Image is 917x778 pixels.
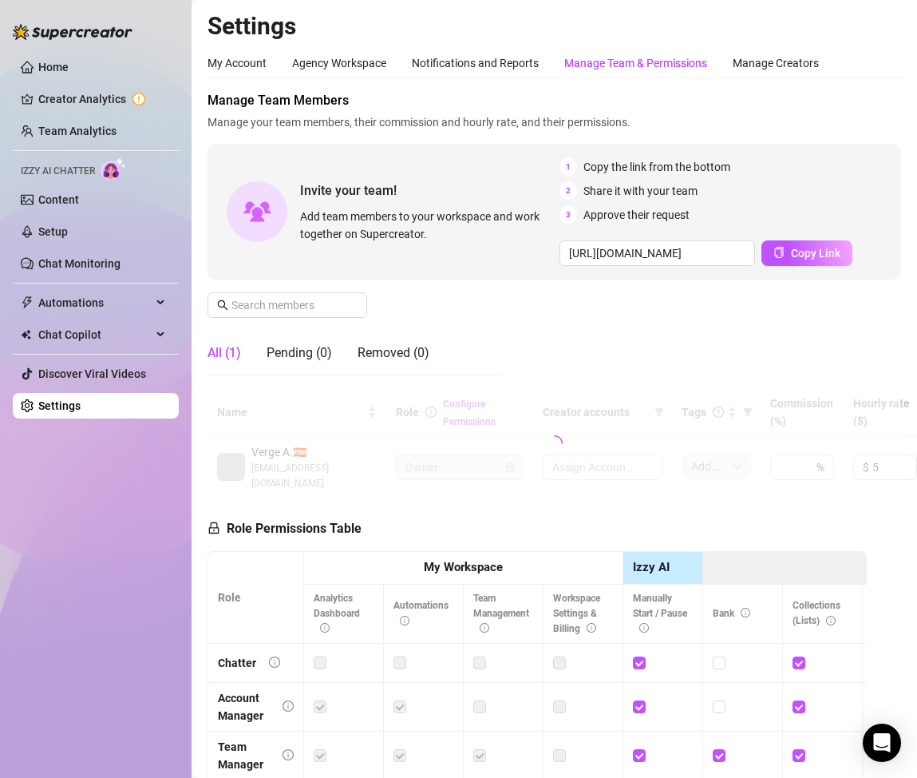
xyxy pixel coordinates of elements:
span: info-circle [826,616,836,625]
span: Approve their request [583,206,690,224]
strong: My Workspace [424,560,503,574]
span: info-circle [269,657,280,668]
span: Add team members to your workspace and work together on Supercreator. [300,208,553,243]
span: 3 [559,206,577,224]
span: loading [547,435,563,451]
div: Removed (0) [358,343,429,363]
a: Settings [38,399,81,412]
div: Agency Workspace [292,54,386,72]
span: Copy Link [791,247,840,260]
span: info-circle [639,623,649,633]
img: AI Chatter [101,157,126,181]
span: Chat Copilot [38,322,152,347]
img: Chat Copilot [21,329,31,340]
div: All (1) [208,343,241,363]
span: Collections (Lists) [792,600,840,626]
span: info-circle [741,608,750,617]
div: Manage Creators [733,54,819,72]
span: info-circle [480,623,489,633]
input: Search members [231,296,345,314]
span: Izzy AI Chatter [21,164,95,179]
div: Chatter [218,654,256,672]
div: Account Manager [218,689,270,724]
span: Share it with your team [583,182,698,200]
a: Chat Monitoring [38,257,121,270]
th: Role [208,552,304,643]
span: Manually Start / Pause [633,593,687,634]
span: Team Management [473,593,529,634]
span: info-circle [587,623,596,633]
a: Content [38,193,79,206]
span: copy [773,247,785,258]
h5: Role Permissions Table [208,519,362,538]
span: Automations [393,600,449,626]
span: 2 [559,182,577,200]
div: My Account [208,54,267,72]
span: lock [208,522,220,534]
span: thunderbolt [21,296,34,309]
span: Manage your team members, their commission and hourly rate, and their permissions. [208,113,901,131]
span: info-circle [320,623,330,633]
span: Invite your team! [300,181,559,200]
span: Bank [713,608,750,619]
img: logo-BBDzfeDw.svg [13,24,132,40]
h2: Settings [208,11,901,42]
span: info-circle [283,749,294,760]
span: search [217,300,228,311]
a: Discover Viral Videos [38,367,146,380]
span: Manage Team Members [208,91,901,110]
span: 1 [559,158,577,176]
div: Notifications and Reports [412,54,539,72]
button: Copy Link [761,240,852,266]
span: Analytics Dashboard [314,593,360,634]
span: Automations [38,290,152,316]
a: Home [38,61,69,73]
a: Team Analytics [38,125,117,137]
span: Copy the link from the bottom [583,158,730,176]
span: info-circle [400,616,409,625]
span: Workspace Settings & Billing [553,593,600,634]
span: info-circle [283,701,294,712]
a: Setup [38,225,68,238]
div: Pending (0) [267,343,332,363]
div: Open Intercom Messenger [863,724,901,762]
div: Team Manager [218,738,270,773]
div: Manage Team & Permissions [564,54,707,72]
a: Creator Analytics exclamation-circle [38,86,166,112]
strong: Izzy AI [633,560,670,574]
